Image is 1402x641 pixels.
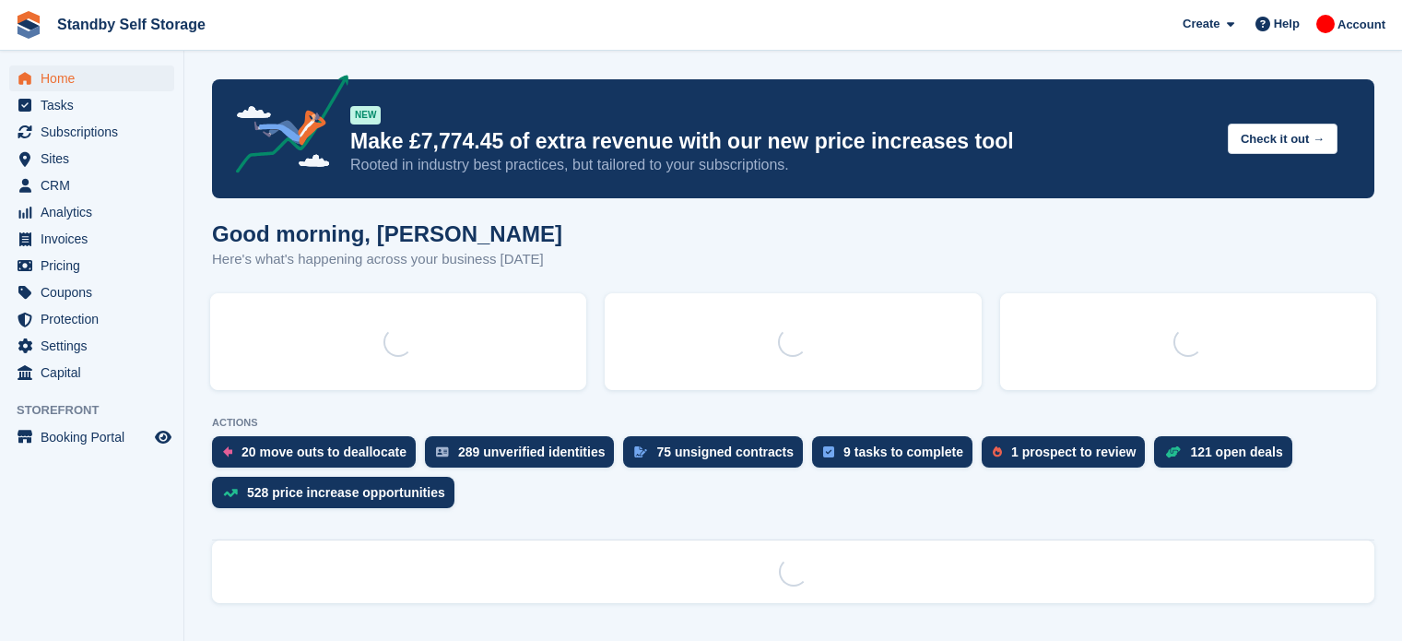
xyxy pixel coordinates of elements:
span: Pricing [41,253,151,279]
a: menu [9,172,174,198]
a: 528 price increase opportunities [212,477,464,517]
img: verify_identity-adf6edd0f0f0b5bbfe63781bf79b02c33cf7c696d77639b501bdc392416b5a36.svg [436,446,449,457]
span: Coupons [41,279,151,305]
span: CRM [41,172,151,198]
p: Rooted in industry best practices, but tailored to your subscriptions. [350,155,1213,175]
a: menu [9,333,174,359]
a: 20 move outs to deallocate [212,436,425,477]
span: Home [41,65,151,91]
a: menu [9,65,174,91]
button: Check it out → [1228,124,1337,154]
span: Help [1274,15,1300,33]
span: Tasks [41,92,151,118]
div: NEW [350,106,381,125]
a: menu [9,360,174,386]
a: 121 open deals [1154,436,1301,477]
a: Preview store [152,426,174,448]
a: 9 tasks to complete [812,436,982,477]
a: menu [9,119,174,145]
img: deal-1b604bf984904fb50ccaf53a9ad4b4a5d6e5aea283cecdc64d6e3604feb123c2.svg [1165,445,1181,458]
div: 75 unsigned contracts [656,445,794,459]
img: move_outs_to_deallocate_icon-f764333ba52eb49d3ac5e1228854f67142a1ed5810a6f6cc68b1a99e826820c5.svg [223,446,232,457]
p: ACTIONS [212,417,1374,429]
a: menu [9,279,174,305]
img: contract_signature_icon-13c848040528278c33f63329250d36e43548de30e8caae1d1a13099fd9432cc5.svg [634,446,647,457]
a: menu [9,92,174,118]
a: menu [9,306,174,332]
a: menu [9,226,174,252]
span: Subscriptions [41,119,151,145]
span: Invoices [41,226,151,252]
img: stora-icon-8386f47178a22dfd0bd8f6a31ec36ba5ce8667c1dd55bd0f319d3a0aa187defe.svg [15,11,42,39]
div: 9 tasks to complete [843,445,963,459]
img: price_increase_opportunities-93ffe204e8149a01c8c9dc8f82e8f89637d9d84a8eef4429ea346261dce0b2c0.svg [223,489,238,497]
img: Aaron Winter [1316,15,1335,33]
a: 289 unverified identities [425,436,624,477]
a: menu [9,199,174,225]
span: Account [1337,16,1385,34]
span: Protection [41,306,151,332]
a: Standby Self Storage [50,9,213,40]
div: 1 prospect to review [1011,445,1136,459]
a: 75 unsigned contracts [623,436,812,477]
p: Here's what's happening across your business [DATE] [212,249,562,270]
a: menu [9,424,174,450]
div: 289 unverified identities [458,445,606,459]
h1: Good morning, [PERSON_NAME] [212,221,562,246]
div: 20 move outs to deallocate [242,445,406,459]
img: task-75834270c22a3079a89374b754ae025e5fb1db73e45f91037f5363f120a921f8.svg [823,446,834,457]
img: price-adjustments-announcement-icon-8257ccfd72463d97f412b2fc003d46551f7dbcb40ab6d574587a9cd5c0d94... [220,75,349,180]
a: menu [9,253,174,279]
span: Sites [41,146,151,172]
span: Analytics [41,199,151,225]
a: 1 prospect to review [982,436,1154,477]
span: Settings [41,333,151,359]
span: Storefront [17,401,183,420]
p: Make £7,774.45 of extra revenue with our new price increases tool [350,128,1213,155]
span: Capital [41,360,151,386]
span: Create [1183,15,1219,33]
div: 121 open deals [1190,445,1282,459]
span: Booking Portal [41,424,151,450]
div: 528 price increase opportunities [247,485,445,500]
a: menu [9,146,174,172]
img: prospect-51fa495bee0391a8d652442698ab0144808aea92771e9ea1ae160a38d050c398.svg [993,446,1002,457]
